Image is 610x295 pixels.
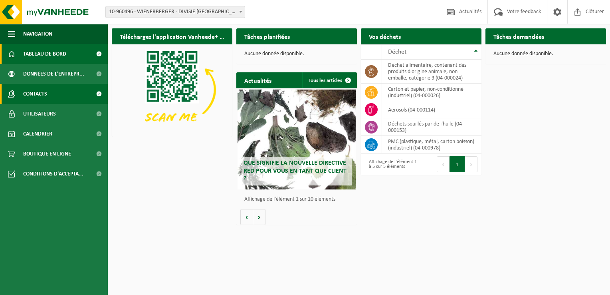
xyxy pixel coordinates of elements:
span: Navigation [23,24,52,44]
td: PMC (plastique, métal, carton boisson) (industriel) (04-000978) [382,136,481,153]
a: Que signifie la nouvelle directive RED pour vous en tant que client ? [238,90,356,189]
span: Utilisateurs [23,104,56,124]
div: Affichage de l'élément 1 à 5 sur 5 éléments [365,155,417,173]
span: Calendrier [23,124,52,144]
a: Tous les articles [302,72,356,88]
p: Aucune donnée disponible. [493,51,598,57]
span: Boutique en ligne [23,144,71,164]
button: Vorige [240,209,253,225]
span: 10-960496 - WIENERBERGER - DIVISIE DOORNIK - MAULDE [106,6,245,18]
span: Conditions d'accepta... [23,164,83,184]
td: déchets souillés par de l'huile (04-000153) [382,118,481,136]
span: Données de l'entrepr... [23,64,84,84]
p: Affichage de l'élément 1 sur 10 éléments [244,197,353,202]
td: déchet alimentaire, contenant des produits d'origine animale, non emballé, catégorie 3 (04-000024) [382,60,481,84]
span: 10-960496 - WIENERBERGER - DIVISIE DOORNIK - MAULDE [105,6,245,18]
img: Download de VHEPlus App [112,44,232,135]
span: Contacts [23,84,47,104]
button: Previous [437,156,450,172]
button: Volgende [253,209,265,225]
td: aérosols (04-000114) [382,101,481,118]
h2: Vos déchets [361,28,409,44]
h2: Actualités [236,72,279,88]
span: Que signifie la nouvelle directive RED pour vous en tant que client ? [244,160,347,181]
span: Tableau de bord [23,44,66,64]
h2: Téléchargez l'application Vanheede+ maintenant! [112,28,232,44]
h2: Tâches planifiées [236,28,298,44]
p: Aucune donnée disponible. [244,51,349,57]
span: Déchet [388,49,406,55]
td: carton et papier, non-conditionné (industriel) (04-000026) [382,84,481,101]
button: 1 [450,156,465,172]
h2: Tâches demandées [485,28,552,44]
button: Next [465,156,477,172]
